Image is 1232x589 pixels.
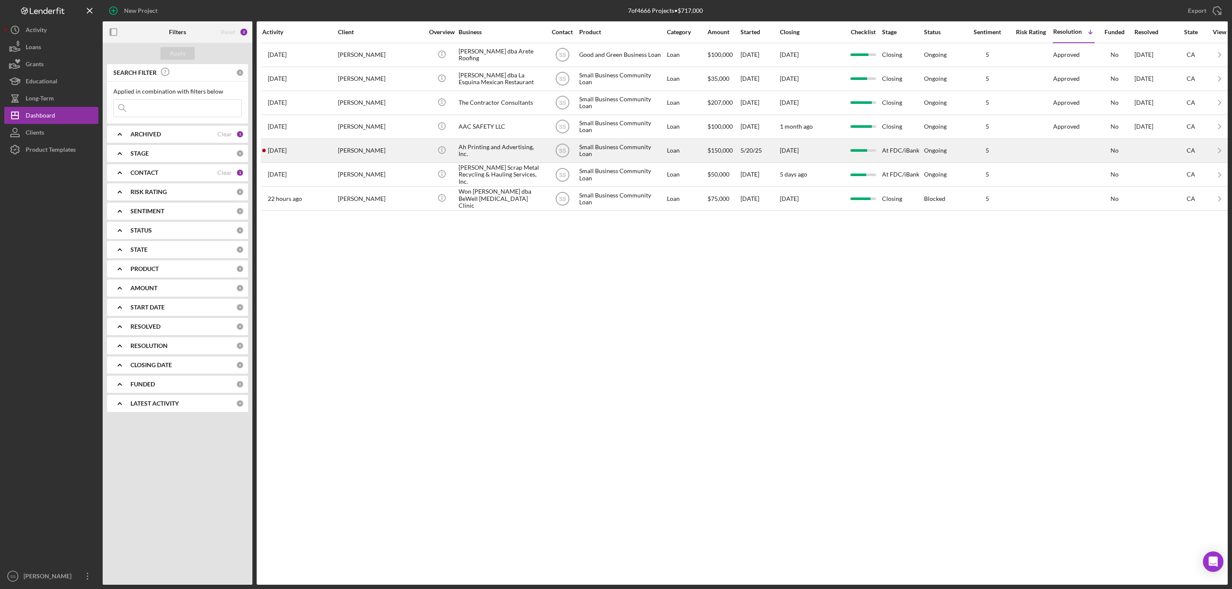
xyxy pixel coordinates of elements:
div: Business [459,29,544,35]
div: Approved [1053,123,1080,130]
div: No [1095,147,1134,154]
div: Grants [26,56,44,75]
div: Educational [26,73,57,92]
div: Overview [426,29,458,35]
div: Dashboard [26,107,55,126]
b: FUNDED [130,381,155,388]
b: STATUS [130,227,152,234]
text: SS [559,196,566,202]
text: SS [559,172,566,178]
text: SS [559,76,566,82]
div: CA [1174,195,1208,202]
a: Dashboard [4,107,98,124]
div: Open Intercom Messenger [1203,551,1223,572]
div: 0 [236,207,244,215]
div: 0 [236,342,244,350]
b: Filters [169,29,186,35]
div: [PERSON_NAME] [338,68,423,90]
div: 0 [236,246,244,253]
div: Won [PERSON_NAME] dba BeWell [MEDICAL_DATA] Clinic [459,187,544,210]
div: Category [667,29,707,35]
div: Risk Rating [1010,29,1052,35]
div: Small Business Community Loan [579,139,665,162]
div: [DATE] [1134,115,1173,138]
b: CONTACT [130,169,158,176]
div: Clear [217,169,232,176]
div: Loan [667,115,707,138]
div: Small Business Community Loan [579,91,665,114]
time: [DATE] [780,195,799,202]
div: [PERSON_NAME] dba La Esquina Mexican Restaurant [459,68,544,90]
div: Export [1188,2,1206,19]
div: [DATE] [740,44,779,66]
div: Approved [1053,99,1080,106]
div: AAC SAFETY LLC [459,115,544,138]
div: Small Business Community Loan [579,163,665,186]
div: No [1095,195,1134,202]
div: Status [924,29,965,35]
button: Educational [4,73,98,90]
div: $35,000 [708,68,740,90]
div: 0 [236,188,244,196]
div: 7 of 4666 Projects • $717,000 [628,7,703,14]
div: [DATE] [740,187,779,210]
time: [DATE] [780,147,799,154]
div: [DATE] [1134,68,1173,90]
div: 1 [236,130,244,138]
div: Ah Printing and Advertising, Inc. [459,139,544,162]
time: 2025-08-12 22:26 [268,51,287,58]
div: [DATE] [740,91,779,114]
div: State [1174,29,1208,35]
b: LATEST ACTIVITY [130,400,179,407]
div: $150,000 [708,139,740,162]
b: CLOSING DATE [130,362,172,368]
div: [PERSON_NAME] Scrap Metal Recycling & Hauling Services, Inc. [459,163,544,186]
div: CA [1174,171,1208,178]
div: [DATE] [740,68,779,90]
text: SS [559,148,566,154]
b: SENTIMENT [130,208,164,215]
div: CA [1174,99,1208,106]
a: Clients [4,124,98,141]
button: Apply [160,47,195,60]
b: RESOLVED [130,323,160,330]
button: Loans [4,38,98,56]
div: Blocked [924,195,945,202]
div: 5 [966,51,1009,58]
div: Closing [882,44,923,66]
button: Export [1179,2,1228,19]
div: Product Templates [26,141,76,160]
div: 5 [966,171,1009,178]
div: Loan [667,187,707,210]
b: RESOLUTION [130,342,168,349]
div: Started [740,29,779,35]
div: CA [1174,147,1208,154]
div: 0 [236,69,244,77]
div: New Project [124,2,157,19]
b: AMOUNT [130,285,157,292]
div: Loan [667,91,707,114]
time: 2025-08-19 15:55 [268,123,287,130]
div: Stage [882,29,923,35]
button: Grants [4,56,98,73]
div: CA [1174,75,1208,82]
div: Ongoing [924,171,947,178]
time: [DATE] [780,51,799,58]
div: Clients [26,124,44,143]
text: SS [10,574,16,579]
div: 0 [236,284,244,292]
button: Product Templates [4,141,98,158]
div: 5 [966,195,1009,202]
div: 5 [966,75,1009,82]
div: No [1095,171,1134,178]
div: [DATE] [740,163,779,186]
div: Ongoing [924,123,947,130]
div: No [1095,99,1134,106]
div: Approved [1053,51,1080,58]
div: 5/20/25 [740,139,779,162]
div: [PERSON_NAME] dba Arete Roofing [459,44,544,66]
div: 0 [236,400,244,407]
div: 0 [236,227,244,234]
time: 2025-08-16 02:06 [268,171,287,178]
